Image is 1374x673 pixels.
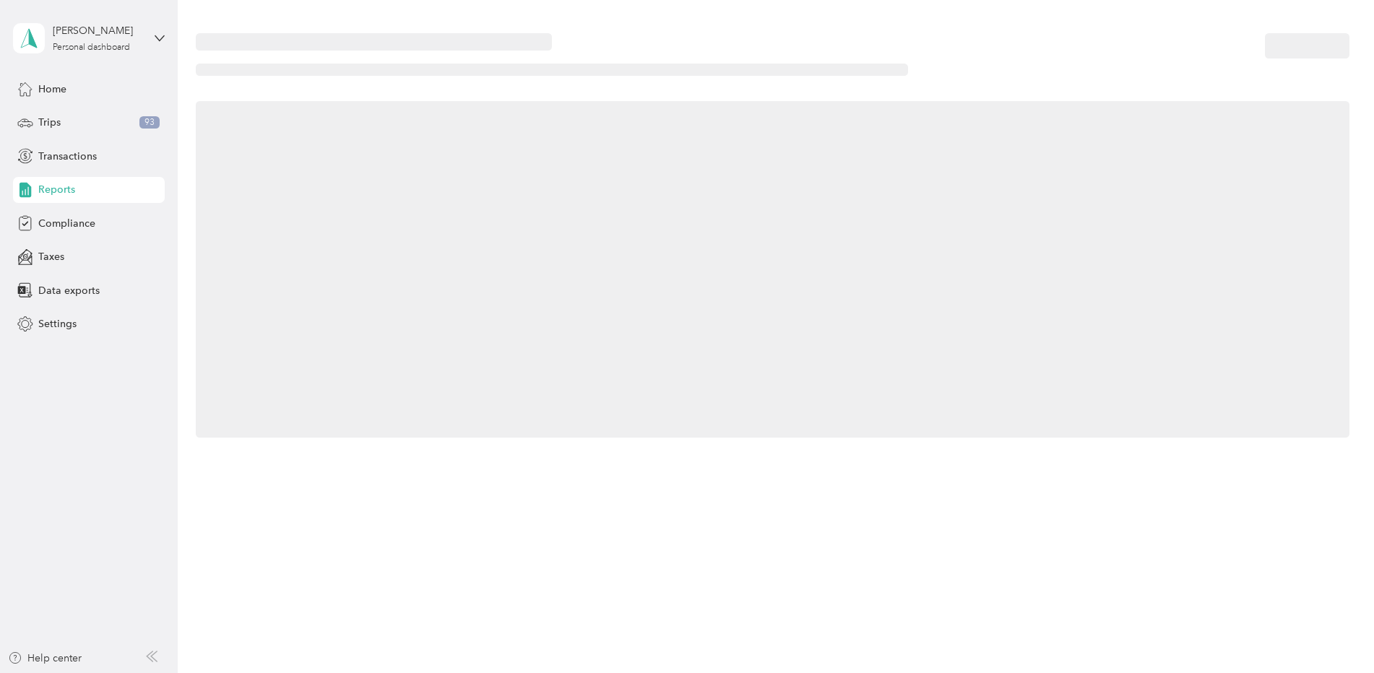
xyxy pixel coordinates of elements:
div: [PERSON_NAME] [53,23,143,38]
span: Reports [38,182,75,197]
iframe: Everlance-gr Chat Button Frame [1293,592,1374,673]
span: Home [38,82,66,97]
span: 93 [139,116,160,129]
button: Help center [8,651,82,666]
span: Trips [38,115,61,130]
span: Data exports [38,283,100,298]
div: Personal dashboard [53,43,130,52]
span: Transactions [38,149,97,164]
span: Taxes [38,249,64,264]
span: Compliance [38,216,95,231]
span: Settings [38,316,77,331]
